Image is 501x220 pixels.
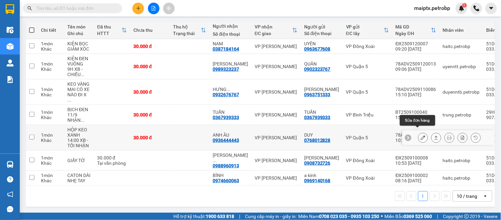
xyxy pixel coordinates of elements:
[7,206,13,212] span: message
[163,3,175,14] button: aim
[133,27,166,33] div: Chưa thu
[443,64,480,69] div: uyenntt.petrobp
[255,31,292,36] div: ĐC giao
[346,112,389,117] div: VP Bình Triệu
[41,92,61,97] div: Khác
[36,5,114,12] input: Tìm tên, số ĐT hoặc mã đơn
[6,4,14,14] img: logo-vxr
[41,46,61,52] div: Khác
[133,112,166,117] div: 30.000 đ
[255,175,298,181] div: VP [PERSON_NAME]
[213,163,239,168] div: 0988960913
[41,87,61,92] div: 1 món
[213,173,248,178] div: BÌNH
[346,44,389,49] div: VP Đồng Xoài
[396,115,436,120] div: 15:33 [DATE]
[485,3,497,14] button: caret-down
[396,155,436,160] div: ĐX2509100008
[67,31,90,36] div: Ghi chú
[396,87,436,92] div: 78ADV2509110086
[404,214,432,219] strong: 0369 525 060
[213,115,239,120] div: 0367939333
[151,6,156,11] span: file-add
[304,46,331,52] div: 0963677608
[7,161,14,168] img: warehouse-icon
[67,56,90,66] div: KIỆN ĐEN VUÔNG
[443,27,480,33] div: Nhân viên
[304,61,340,66] div: QUÂN
[346,89,389,95] div: VP Quận 5
[474,5,480,11] img: phone-icon
[304,87,340,92] div: ANH HƯNG
[418,133,428,143] div: Sửa đơn hàng
[173,31,201,36] div: Trạng thái
[213,110,248,115] div: TUẤN
[464,214,469,219] span: copyright
[67,66,90,77] div: 9H XB - CHIỀU NHẬN
[41,115,61,120] div: Khác
[343,22,392,39] th: Toggle SortBy
[41,110,61,115] div: 1 món
[67,138,90,148] div: 14:00 XB - TỐI NHẬN
[396,92,436,97] div: 15:10 [DATE]
[392,22,440,39] th: Toggle SortBy
[443,89,480,95] div: duyenntb.petrobp
[67,112,90,123] div: 11/9 NHẬN HÀNG
[7,60,14,66] img: warehouse-icon
[255,64,298,69] div: VP [PERSON_NAME]
[213,41,248,46] div: NAM
[396,178,436,183] div: 08:16 [DATE]
[346,175,389,181] div: VP Đồng Xoài
[67,107,90,112] div: BỊCH ĐEN
[213,153,248,163] div: NGUYỄN THÁI BÌNH
[173,24,201,29] div: Thu hộ
[41,61,61,66] div: 1 món
[213,61,248,66] div: vũ hải
[396,138,436,143] div: 10:23 [DATE]
[97,24,122,29] div: Đã thu
[133,135,166,140] div: 30.000 đ
[304,132,340,138] div: DUY
[304,24,340,29] div: Người gửi
[463,3,466,8] span: 1
[396,31,431,36] div: Ngày ĐH
[41,27,61,33] div: Chi tiết
[304,155,340,160] div: NGÔ THANH THỦY
[385,213,432,220] span: Miền Bắc
[483,194,488,199] svg: open
[173,213,234,220] span: Hỗ trợ kỹ thuật:
[304,31,340,36] div: Số điện thoại
[97,155,127,160] div: 30.000 đ
[213,132,248,138] div: ANH ÂU
[67,158,90,163] div: GIẤY TỜ
[166,6,171,11] span: aim
[170,22,209,39] th: Toggle SortBy
[443,44,480,49] div: haitc.petrobp
[67,178,90,183] div: NHẸ TAY
[41,66,61,72] div: Khác
[41,155,61,160] div: 1 món
[437,213,438,220] span: |
[255,89,298,95] div: VP [PERSON_NAME]
[396,24,431,29] div: Mã GD
[67,173,90,178] div: CATON DÀI
[136,6,141,11] span: plus
[7,191,13,198] span: notification
[7,76,14,83] img: solution-icon
[7,176,13,183] span: question-circle
[255,135,298,140] div: VP [PERSON_NAME]
[396,41,436,46] div: ĐX2509120007
[67,127,90,138] div: HỘP KEO XANH
[41,41,61,46] div: 1 món
[255,44,298,49] div: VP [PERSON_NAME]
[431,133,441,143] div: Giao hàng
[304,110,340,115] div: TUẤN
[148,3,160,14] button: file-add
[255,24,292,29] div: VP nhận
[418,191,428,201] button: 1
[400,115,435,126] div: Sửa đơn hàng
[67,81,90,87] div: KEO VÀNG
[459,5,465,11] img: icon-new-feature
[41,178,61,183] div: Khác
[213,46,239,52] div: 0387184164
